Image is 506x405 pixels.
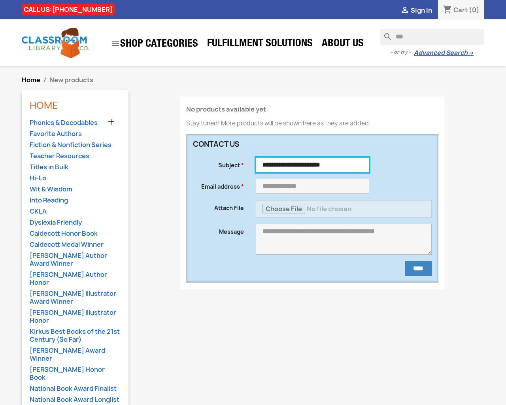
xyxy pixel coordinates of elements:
a:  Sign in [400,6,432,15]
a: Home [30,98,58,112]
a: Into Reading [30,196,121,205]
a: [PHONE_NUMBER] [52,5,113,14]
a: CKLA [30,207,121,216]
a: Caldecott Honor Book [30,229,121,238]
label: Subject [187,157,250,169]
h4: No products available yet [186,106,438,113]
input: Search [380,29,484,45]
label: Message [187,224,250,236]
i:  [400,6,410,15]
div: CALL US: [22,4,115,15]
a: Dyslexia Friendly [30,218,121,227]
span: (0) [469,6,480,14]
span: → [468,49,474,57]
span: Cart [453,6,468,14]
a: Hi-Lo [30,174,121,183]
a: [PERSON_NAME] Author Award Winner [30,252,121,269]
label: Email address [187,179,250,191]
a: About Us [318,36,368,52]
a: [PERSON_NAME] Illustrator Honor [30,308,121,326]
a: [PERSON_NAME] Award Winner [30,346,121,363]
a: [PERSON_NAME] Author Honor [30,271,121,288]
span: - or try - [391,48,414,56]
a: Fiction & Nonfiction Series [30,141,121,150]
i:  [106,117,116,127]
a: Home [22,76,40,84]
i: shopping_cart [443,6,452,15]
a: Teacher Resources [30,152,121,161]
h3: Contact us [193,140,369,148]
img: Classroom Library Company [22,28,89,58]
a: Fulfillment Solutions [203,36,317,52]
span: Sign in [411,6,432,15]
i: search [380,29,389,38]
a: Wit & Wisdom [30,185,121,194]
a: Favorite Authors [30,130,121,139]
a: Advanced Search→ [414,49,474,57]
a: SHOP CATEGORIES [107,35,202,53]
p: Stay tuned! More products will be shown here as they are added. [186,119,438,127]
a: Caldecott Medal Winner [30,240,121,250]
span: New products [49,76,93,84]
a: National Book Award Finalist [30,384,121,394]
a: Titles in Bulk [30,163,121,172]
a: [PERSON_NAME] Illustrator Award Winner [30,290,121,307]
i:  [111,39,120,49]
label: Attach File [187,200,250,212]
a: Phonics & Decodables [30,119,121,128]
a: [PERSON_NAME] Honor Book [30,365,121,382]
a: National Book Award Longlist [30,396,121,405]
a: Kirkus Best Books of the 21st Century (So Far) [30,327,121,344]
